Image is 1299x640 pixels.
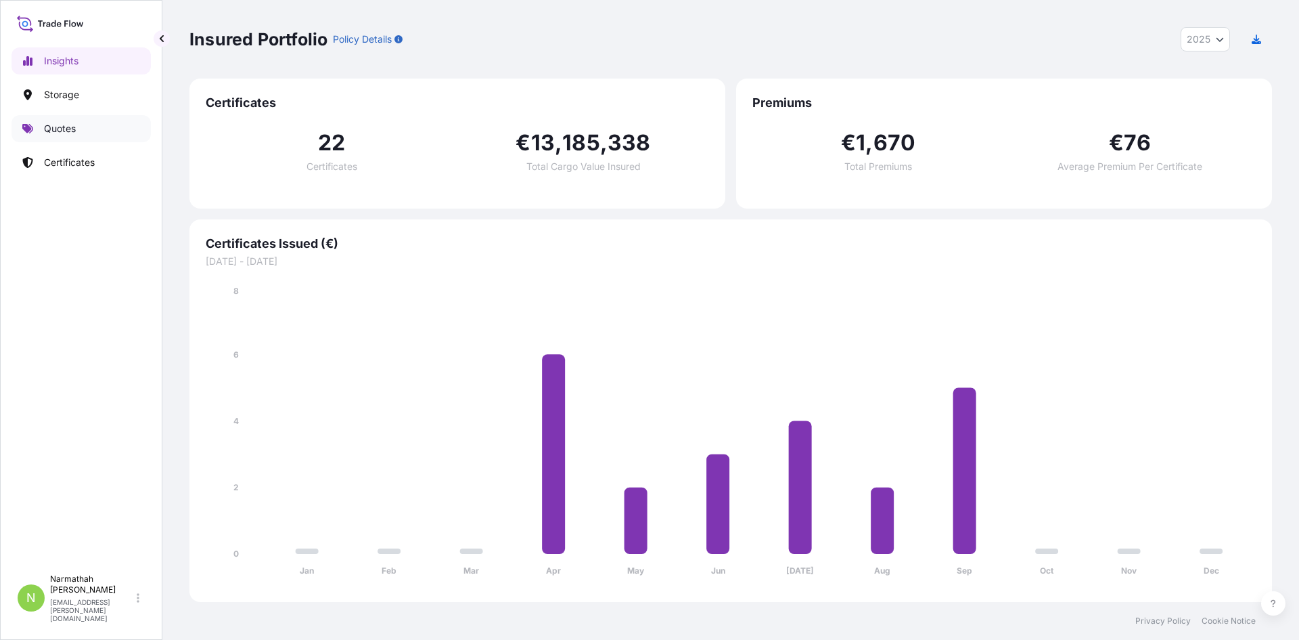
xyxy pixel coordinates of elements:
[526,162,641,171] span: Total Cargo Value Insured
[44,88,79,102] p: Storage
[865,132,873,154] span: ,
[233,549,239,559] tspan: 0
[26,591,36,605] span: N
[516,132,530,154] span: €
[44,54,78,68] p: Insights
[600,132,608,154] span: ,
[233,416,239,426] tspan: 4
[382,566,396,576] tspan: Feb
[1204,566,1219,576] tspan: Dec
[44,156,95,169] p: Certificates
[562,132,600,154] span: 185
[1040,566,1054,576] tspan: Oct
[844,162,912,171] span: Total Premiums
[1109,132,1124,154] span: €
[333,33,392,46] p: Policy Details
[546,566,561,576] tspan: Apr
[12,149,151,176] a: Certificates
[1135,616,1191,626] a: Privacy Policy
[206,236,1256,252] span: Certificates Issued (€)
[841,132,856,154] span: €
[50,574,134,595] p: Narmathah [PERSON_NAME]
[306,162,357,171] span: Certificates
[1057,162,1202,171] span: Average Premium Per Certificate
[1181,27,1230,51] button: Year Selector
[44,122,76,135] p: Quotes
[873,132,916,154] span: 670
[1187,33,1210,46] span: 2025
[12,47,151,74] a: Insights
[206,255,1256,268] span: [DATE] - [DATE]
[318,132,345,154] span: 22
[531,132,555,154] span: 13
[189,28,327,50] p: Insured Portfolio
[12,81,151,108] a: Storage
[856,132,865,154] span: 1
[608,132,651,154] span: 338
[1202,616,1256,626] a: Cookie Notice
[1121,566,1137,576] tspan: Nov
[233,286,239,296] tspan: 8
[50,598,134,622] p: [EMAIL_ADDRESS][PERSON_NAME][DOMAIN_NAME]
[1124,132,1151,154] span: 76
[786,566,814,576] tspan: [DATE]
[463,566,479,576] tspan: Mar
[957,566,972,576] tspan: Sep
[555,132,562,154] span: ,
[627,566,645,576] tspan: May
[711,566,725,576] tspan: Jun
[233,482,239,492] tspan: 2
[206,95,709,111] span: Certificates
[12,115,151,142] a: Quotes
[300,566,314,576] tspan: Jan
[752,95,1256,111] span: Premiums
[874,566,890,576] tspan: Aug
[233,349,239,360] tspan: 6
